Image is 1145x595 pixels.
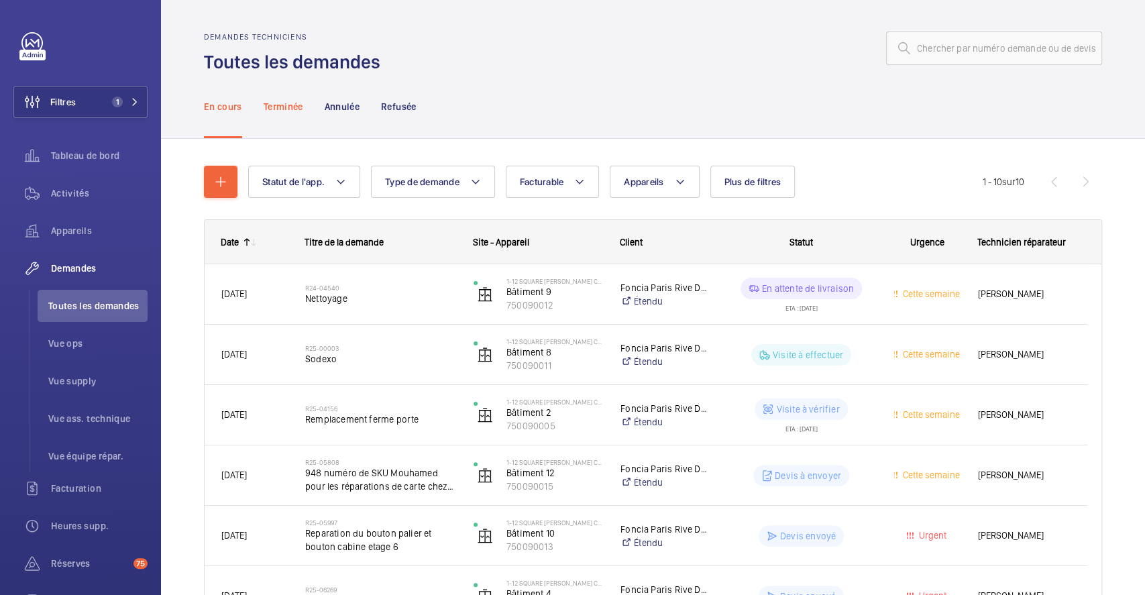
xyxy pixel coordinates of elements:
[51,482,148,495] span: Facturation
[620,355,708,368] a: Étendu
[51,262,148,275] span: Demandes
[773,348,843,362] p: Visite à effectuer
[506,527,603,540] p: Bâtiment 10
[305,284,456,292] h2: R24-04540
[506,419,603,433] p: 750090005
[886,32,1102,65] input: Chercher par numéro demande ou de devis
[620,237,643,248] span: Client
[978,407,1071,423] span: [PERSON_NAME]
[477,468,493,484] img: elevator.svg
[900,288,960,299] span: Cette semaine
[506,299,603,312] p: 750090012
[506,337,603,345] p: 1-12 square [PERSON_NAME] Cachot
[776,402,839,416] p: Visite à vérifier
[13,86,148,118] button: Filtres1
[762,282,854,295] p: En attente de livraison
[620,536,708,549] a: Étendu
[506,166,600,198] button: Facturable
[506,480,603,493] p: 750090015
[305,413,456,426] span: Remplacement ferme porte
[221,470,247,480] span: [DATE]
[506,540,603,553] p: 750090013
[506,458,603,466] p: 1-12 square [PERSON_NAME] Cachot
[978,347,1071,362] span: [PERSON_NAME]
[305,344,456,352] h2: R25-00003
[221,409,247,420] span: [DATE]
[204,50,388,74] h1: Toutes les demandes
[900,349,960,360] span: Cette semaine
[477,286,493,303] img: elevator.svg
[506,406,603,419] p: Bâtiment 2
[983,177,1024,186] span: 1 - 10 10
[506,579,603,587] p: 1-12 square [PERSON_NAME] Cachot
[221,237,239,248] div: Date
[620,281,708,294] p: Foncia Paris Rive Droite - Marine Tassie
[610,166,699,198] button: Appareils
[916,530,946,541] span: Urgent
[477,528,493,544] img: elevator.svg
[112,97,123,107] span: 1
[910,237,944,248] span: Urgence
[789,237,813,248] span: Statut
[305,527,456,553] span: Reparation du bouton palier et bouton cabine etage 6
[325,100,360,113] p: Annulée
[305,519,456,527] h2: R25-05997
[477,347,493,363] img: elevator.svg
[48,412,148,425] span: Vue ass. technique
[780,529,836,543] p: Devis envoyé
[978,286,1071,302] span: [PERSON_NAME]
[620,402,708,415] p: Foncia Paris Rive Droite - Marine Tassie
[724,176,781,187] span: Plus de filtres
[204,100,242,113] p: En cours
[775,469,841,482] p: Devis à envoyer
[264,100,303,113] p: Terminée
[221,530,247,541] span: [DATE]
[381,100,416,113] p: Refusée
[624,176,663,187] span: Appareils
[221,288,247,299] span: [DATE]
[978,528,1071,543] span: [PERSON_NAME]
[977,237,1066,248] span: Technicien réparateur
[506,285,603,299] p: Bâtiment 9
[48,449,148,463] span: Vue équipe répar.
[385,176,459,187] span: Type de demande
[305,466,456,493] span: 948 numéro de SKU Mouhamed pour les réparations de carte chez [PERSON_NAME] électronique
[506,345,603,359] p: Bâtiment 8
[305,586,456,594] h2: R25-06269
[50,95,76,109] span: Filtres
[900,470,960,480] span: Cette semaine
[620,415,708,429] a: Étendu
[305,404,456,413] h2: R25-04156
[48,337,148,350] span: Vue ops
[978,468,1071,483] span: [PERSON_NAME]
[506,277,603,285] p: 1-12 square [PERSON_NAME] Cachot
[620,476,708,489] a: Étendu
[506,466,603,480] p: Bâtiment 12
[48,374,148,388] span: Vue supply
[506,519,603,527] p: 1-12 square [PERSON_NAME] Cachot
[51,557,128,570] span: Réserves
[204,32,388,42] h2: Demandes techniciens
[506,359,603,372] p: 750090011
[710,166,796,198] button: Plus de filtres
[305,352,456,366] span: Sodexo
[305,292,456,305] span: Nettoyage
[620,341,708,355] p: Foncia Paris Rive Droite - Marine Tassie
[248,166,360,198] button: Statut de l'app.
[506,398,603,406] p: 1-12 square [PERSON_NAME] Cachot
[620,462,708,476] p: Foncia Paris Rive Droite - Marine Tassie
[51,149,148,162] span: Tableau de bord
[620,294,708,308] a: Étendu
[221,349,247,360] span: [DATE]
[785,420,818,432] div: ETA : [DATE]
[473,237,529,248] span: Site - Appareil
[305,237,384,248] span: Titre de la demande
[262,176,325,187] span: Statut de l'app.
[51,186,148,200] span: Activités
[51,519,148,533] span: Heures supp.
[133,558,148,569] span: 75
[620,523,708,536] p: Foncia Paris Rive Droite - Marine Tassie
[51,224,148,237] span: Appareils
[371,166,495,198] button: Type de demande
[900,409,960,420] span: Cette semaine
